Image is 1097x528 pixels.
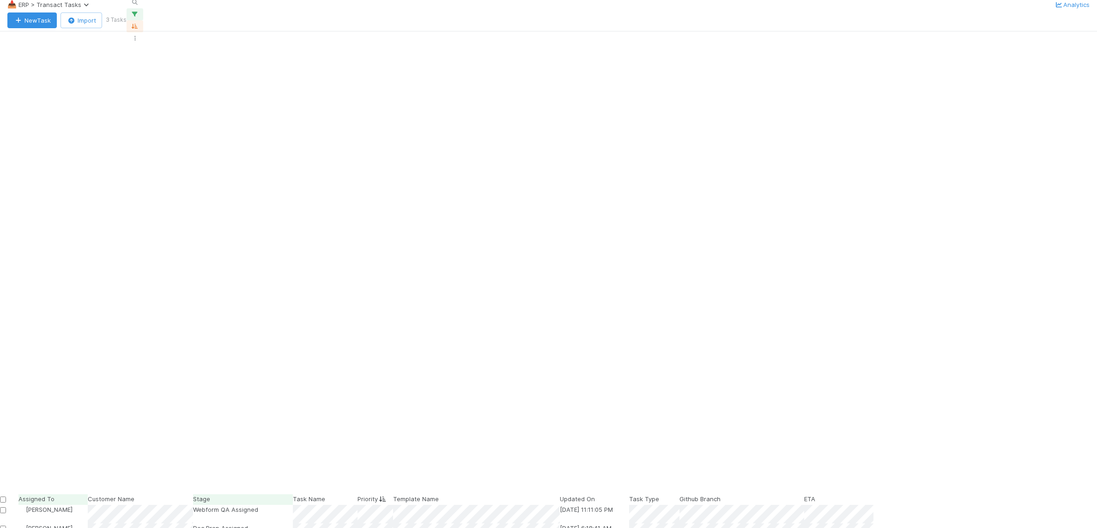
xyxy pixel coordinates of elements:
[293,495,325,503] span: Task Name
[18,495,55,503] span: Assigned To
[61,12,102,28] button: Import
[629,495,659,503] span: Task Type
[88,495,134,503] span: Customer Name
[560,495,595,503] span: Updated On
[18,505,73,514] div: [PERSON_NAME]
[193,506,258,513] span: Webform QA Assigned
[560,505,613,514] div: [DATE] 11:11:05 PM
[106,16,127,24] small: 3 Tasks
[804,495,815,503] span: ETA
[393,495,439,503] span: Template Name
[193,495,210,503] span: Stage
[679,495,721,503] span: Github Branch
[26,506,73,513] span: [PERSON_NAME]
[358,495,378,503] span: Priority
[7,12,57,28] button: NewTask
[18,1,92,8] span: ERP > Transact Tasks
[193,505,258,514] div: Webform QA Assigned
[7,0,17,8] span: 📥
[18,506,26,514] img: avatar_11833ecc-818b-4748-aee0-9d6cf8466369.png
